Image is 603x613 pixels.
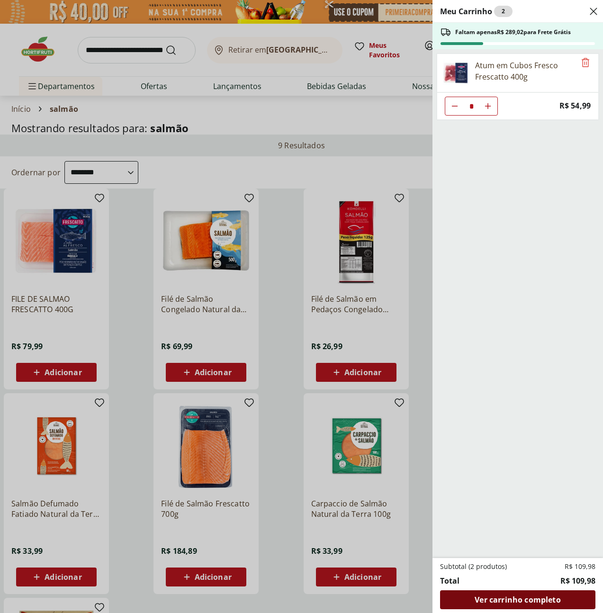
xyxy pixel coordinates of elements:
[443,60,469,86] img: Atum em Cubos Fresco Frescatto 400g
[565,562,595,571] span: R$ 109,98
[440,6,513,17] h2: Meu Carrinho
[559,99,591,112] span: R$ 54,99
[445,97,464,116] button: Diminuir Quantidade
[440,562,507,571] span: Subtotal (2 produtos)
[494,6,513,17] div: 2
[464,97,478,115] input: Quantidade Atual
[440,575,459,586] span: Total
[478,97,497,116] button: Aumentar Quantidade
[440,590,595,609] a: Ver carrinho completo
[475,60,576,82] div: Atum em Cubos Fresco Frescatto 400g
[580,57,591,69] button: Remove
[455,28,571,36] span: Faltam apenas R$ 289,02 para Frete Grátis
[560,575,595,586] span: R$ 109,98
[475,596,560,604] span: Ver carrinho completo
